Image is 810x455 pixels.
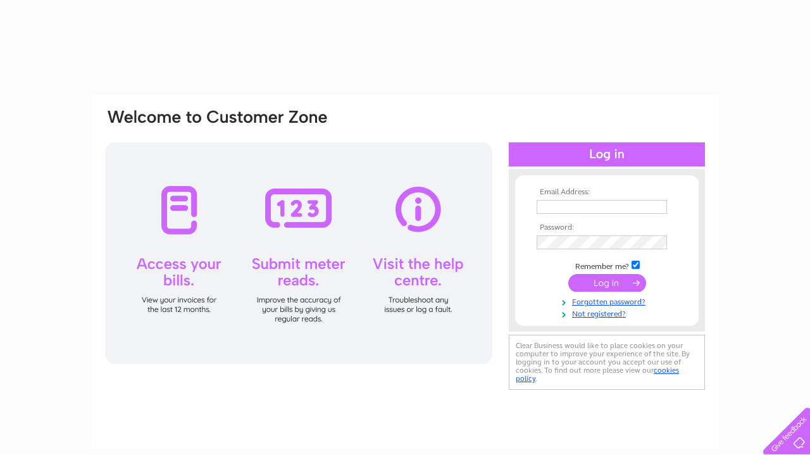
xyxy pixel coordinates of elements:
[516,366,679,383] a: cookies policy
[568,274,646,292] input: Submit
[533,259,680,271] td: Remember me?
[537,295,680,307] a: Forgotten password?
[537,307,680,319] a: Not registered?
[533,223,680,232] th: Password:
[533,188,680,197] th: Email Address:
[509,335,705,390] div: Clear Business would like to place cookies on your computer to improve your experience of the sit...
